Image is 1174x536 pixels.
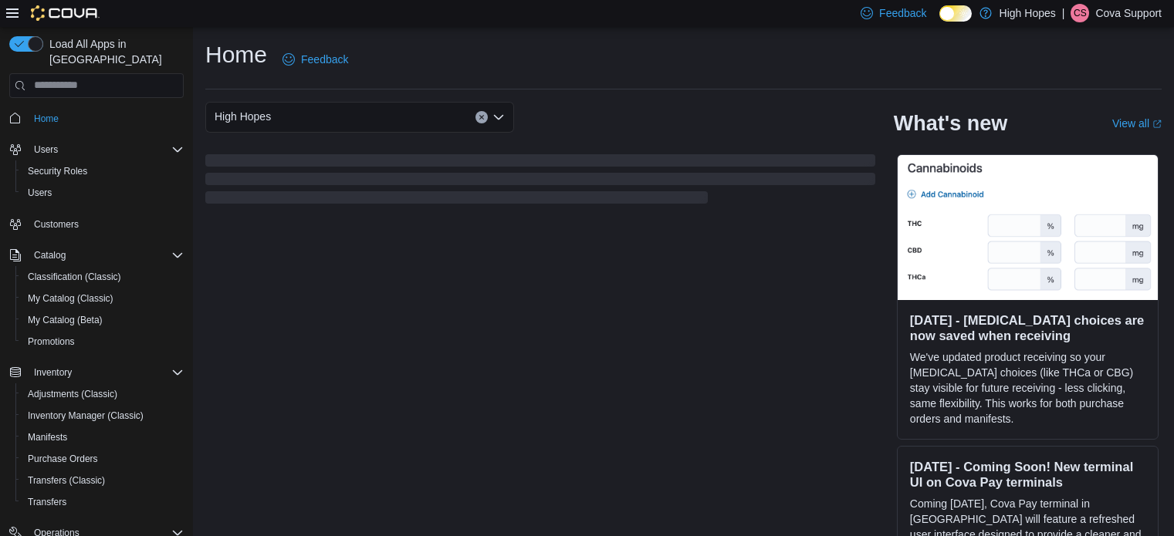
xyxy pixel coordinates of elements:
button: Users [3,139,190,160]
span: Feedback [879,5,926,21]
span: Home [28,109,184,128]
svg: External link [1152,120,1162,129]
button: Clear input [475,111,488,123]
span: Adjustments (Classic) [28,388,117,400]
a: Purchase Orders [22,450,104,468]
a: Adjustments (Classic) [22,385,123,403]
span: High Hopes [215,107,271,126]
button: Promotions [15,331,190,352]
span: Catalog [34,249,66,261]
span: Customers [34,218,79,231]
span: Home [34,113,59,125]
button: My Catalog (Beta) [15,309,190,331]
span: Classification (Classic) [22,268,184,286]
span: Catalog [28,246,184,265]
button: Catalog [28,246,72,265]
button: Security Roles [15,160,190,182]
span: My Catalog (Classic) [28,292,113,305]
button: Open list of options [492,111,505,123]
button: Transfers [15,491,190,513]
a: Classification (Classic) [22,268,127,286]
span: CS [1074,4,1087,22]
a: Transfers [22,493,73,511]
span: Loading [205,157,875,207]
h2: What's new [894,111,1007,136]
span: Inventory Manager (Classic) [28,410,144,422]
a: Users [22,184,58,202]
button: Customers [3,213,190,235]
button: Home [3,107,190,130]
button: Users [28,140,64,159]
p: We've updated product receiving so your [MEDICAL_DATA] choices (like THCa or CBG) stay visible fo... [910,349,1145,426]
button: Catalog [3,244,190,266]
input: Dark Mode [939,5,972,22]
span: Customers [28,214,184,234]
span: Feedback [301,52,348,67]
span: Transfers (Classic) [22,471,184,490]
a: My Catalog (Beta) [22,311,109,329]
h1: Home [205,39,267,70]
span: Load All Apps in [GEOGRAPHIC_DATA] [43,36,184,67]
h3: [DATE] - [MEDICAL_DATA] choices are now saved when receiving [910,312,1145,343]
a: Manifests [22,428,73,447]
button: Transfers (Classic) [15,470,190,491]
img: Cova [31,5,100,21]
a: My Catalog (Classic) [22,289,120,308]
span: Security Roles [22,162,184,180]
span: Users [34,143,58,156]
div: Cova Support [1071,4,1089,22]
button: Purchase Orders [15,448,190,470]
span: Inventory [34,366,72,379]
span: My Catalog (Beta) [28,314,103,326]
span: Manifests [22,428,184,447]
a: Transfers (Classic) [22,471,111,490]
span: Promotions [22,332,184,351]
button: My Catalog (Classic) [15,288,190,309]
button: Adjustments (Classic) [15,383,190,405]
span: Promotions [28,335,75,348]
span: Transfers [22,493,184,511]
span: Inventory Manager (Classic) [22,406,184,425]
button: Manifests [15,426,190,448]
span: Inventory [28,363,184,382]
a: Inventory Manager (Classic) [22,406,150,425]
button: Inventory [28,363,78,382]
a: View allExternal link [1112,117,1162,130]
p: Cova Support [1095,4,1162,22]
span: Users [22,184,184,202]
button: Inventory Manager (Classic) [15,405,190,426]
span: Transfers [28,496,66,508]
a: Promotions [22,332,81,351]
span: Adjustments (Classic) [22,385,184,403]
p: High Hopes [1000,4,1056,22]
span: Users [28,187,52,199]
span: Classification (Classic) [28,271,121,283]
span: My Catalog (Classic) [22,289,184,308]
h3: [DATE] - Coming Soon! New terminal UI on Cova Pay terminals [910,459,1145,490]
button: Users [15,182,190,204]
span: Purchase Orders [28,453,98,465]
span: Users [28,140,184,159]
a: Feedback [276,44,354,75]
span: Transfers (Classic) [28,474,105,487]
button: Classification (Classic) [15,266,190,288]
span: My Catalog (Beta) [22,311,184,329]
button: Inventory [3,362,190,383]
a: Customers [28,215,85,234]
span: Purchase Orders [22,450,184,468]
span: Manifests [28,431,67,443]
p: | [1062,4,1065,22]
a: Security Roles [22,162,93,180]
a: Home [28,110,65,128]
span: Security Roles [28,165,87,177]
